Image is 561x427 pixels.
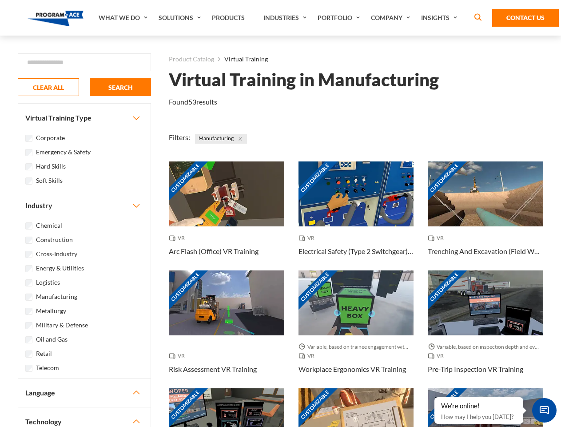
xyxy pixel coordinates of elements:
label: Cross-Industry [36,249,77,259]
input: Metallurgy [25,308,32,315]
input: Corporate [25,135,32,142]
button: Industry [18,191,151,220]
h3: Risk Assessment VR Training [169,364,257,375]
li: Virtual Training [214,53,268,65]
span: VR [428,351,447,360]
a: Customizable Thumbnail - Workplace Ergonomics VR Training Variable, based on trainee engagement w... [298,270,414,388]
span: VR [428,234,447,242]
a: Customizable Thumbnail - Arc Flash (Office) VR Training VR Arc Flash (Office) VR Training [169,161,284,270]
button: Language [18,379,151,407]
label: Metallurgy [36,306,66,316]
input: Retail [25,350,32,358]
h1: Virtual Training in Manufacturing [169,72,439,88]
h3: Trenching And Excavation (Field Work) VR Training [428,246,543,257]
input: Manufacturing [25,294,32,301]
span: Manufacturing [195,134,247,144]
a: Customizable Thumbnail - Electrical Safety (Type 2 Switchgear) VR Training VR Electrical Safety (... [298,161,414,270]
input: Emergency & Safety [25,149,32,156]
a: Contact Us [492,9,559,27]
label: Military & Defense [36,320,88,330]
span: Variable, based on trainee engagement with exercises. [298,342,414,351]
input: Hard Skills [25,163,32,170]
span: Variable, based on inspection depth and event interaction. [428,342,543,351]
label: Corporate [36,133,65,143]
p: Found results [169,97,217,107]
input: Construction [25,237,32,244]
nav: breadcrumb [169,53,543,65]
button: CLEAR ALL [18,78,79,96]
a: Customizable Thumbnail - Pre-Trip Inspection VR Training Variable, based on inspection depth and ... [428,270,543,388]
input: Energy & Utilities [25,265,32,272]
label: Soft Skills [36,176,63,185]
h3: Electrical Safety (Type 2 Switchgear) VR Training [298,246,414,257]
span: VR [298,351,318,360]
label: Construction [36,235,73,245]
span: VR [298,234,318,242]
a: Product Catalog [169,53,214,65]
span: VR [169,351,188,360]
img: Program-Ace [28,11,84,26]
p: How may I help you [DATE]? [441,411,517,422]
input: Chemical [25,222,32,230]
label: Emergency & Safety [36,147,91,157]
input: Soft Skills [25,177,32,185]
h3: Pre-Trip Inspection VR Training [428,364,523,375]
span: VR [169,234,188,242]
input: Cross-Industry [25,251,32,258]
button: Close [235,134,245,144]
div: We're online! [441,402,517,411]
label: Oil and Gas [36,334,68,344]
h3: Arc Flash (Office) VR Training [169,246,259,257]
a: Customizable Thumbnail - Trenching And Excavation (Field Work) VR Training VR Trenching And Excav... [428,161,543,270]
label: Retail [36,349,52,359]
input: Oil and Gas [25,336,32,343]
input: Logistics [25,279,32,286]
label: Hard Skills [36,161,66,171]
label: Energy & Utilities [36,263,84,273]
span: Filters: [169,133,190,141]
h3: Workplace Ergonomics VR Training [298,364,406,375]
span: Chat Widget [532,398,557,423]
label: Manufacturing [36,292,77,302]
a: Customizable Thumbnail - Risk Assessment VR Training VR Risk Assessment VR Training [169,270,284,388]
label: Telecom [36,363,59,373]
label: Chemical [36,221,62,230]
label: Logistics [36,278,60,287]
em: 53 [188,97,196,106]
input: Telecom [25,365,32,372]
input: Military & Defense [25,322,32,329]
button: Virtual Training Type [18,104,151,132]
